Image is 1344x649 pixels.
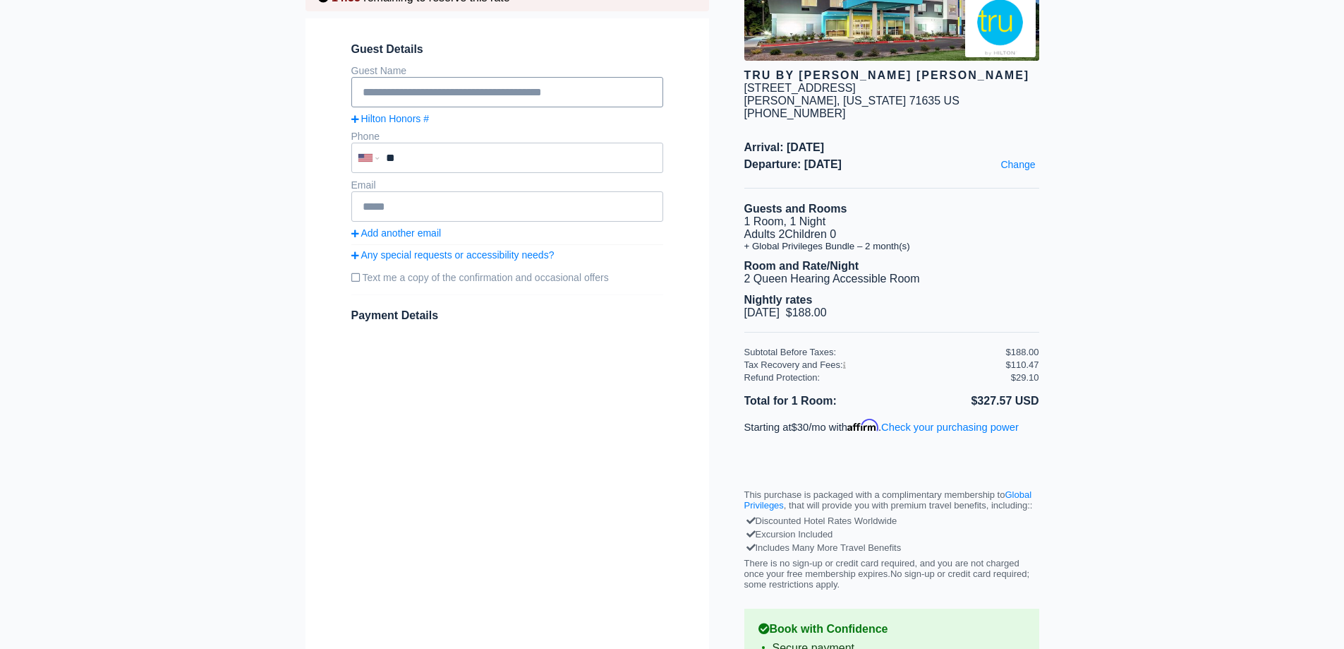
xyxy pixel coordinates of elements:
[1011,372,1039,383] div: $29.10
[997,155,1039,174] a: Change
[744,228,1039,241] li: Adults 2
[1006,347,1039,357] div: $188.00
[744,69,1039,82] div: TRU by [PERSON_NAME] [PERSON_NAME]
[748,541,1036,554] div: Includes Many More Travel Benefits
[744,446,1039,460] iframe: PayPal Message 1
[744,273,1039,285] li: 2 Queen Hearing Accessible Room
[744,489,1032,511] a: Global Privileges
[944,95,959,107] span: US
[1006,359,1039,370] div: $110.47
[744,241,1039,251] li: + Global Privileges Bundle – 2 month(s)
[744,107,1039,120] div: [PHONE_NUMBER]
[744,568,1030,590] span: No sign-up or credit card required; some restrictions apply.
[744,392,892,410] li: Total for 1 Room:
[881,422,1019,433] a: Check your purchasing power - Learn more about Affirm Financing (opens in modal)
[744,158,1039,171] span: Departure: [DATE]
[744,306,827,318] span: [DATE] $188.00
[758,623,1025,636] b: Book with Confidence
[892,392,1039,410] li: $327.57 USD
[785,228,836,240] span: Children 0
[792,422,809,433] span: $30
[744,372,1011,383] div: Refund Protection:
[744,489,1039,511] p: This purchase is packaged with a complimentary membership to , that will provide you with premium...
[351,113,663,124] a: Hilton Honors #
[351,65,407,76] label: Guest Name
[744,141,1039,154] span: Arrival: [DATE]
[843,95,906,107] span: [US_STATE]
[351,249,663,261] a: Any special requests or accessibility needs?
[351,131,380,142] label: Phone
[744,558,1039,590] p: There is no sign-up or credit card required, and you are not charged once your free membership ex...
[909,95,941,107] span: 71635
[748,528,1036,541] div: Excursion Included
[744,82,856,95] div: [STREET_ADDRESS]
[744,260,859,272] b: Room and Rate/Night
[351,266,663,289] label: Text me a copy of the confirmation and occasional offers
[351,179,376,191] label: Email
[351,309,439,321] span: Payment Details
[847,419,878,431] span: Affirm
[748,514,1036,528] div: Discounted Hotel Rates Worldwide
[744,294,813,306] b: Nightly rates
[744,347,1006,357] div: Subtotal Before Taxes:
[351,227,663,239] a: Add another email
[744,95,840,107] span: [PERSON_NAME],
[744,203,847,215] b: Guests and Rooms
[353,144,382,172] div: United States: +1
[744,215,1039,228] li: 1 Room, 1 Night
[351,43,663,56] span: Guest Details
[744,419,1039,433] p: Starting at /mo with .
[744,359,1006,370] div: Tax Recovery and Fees:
